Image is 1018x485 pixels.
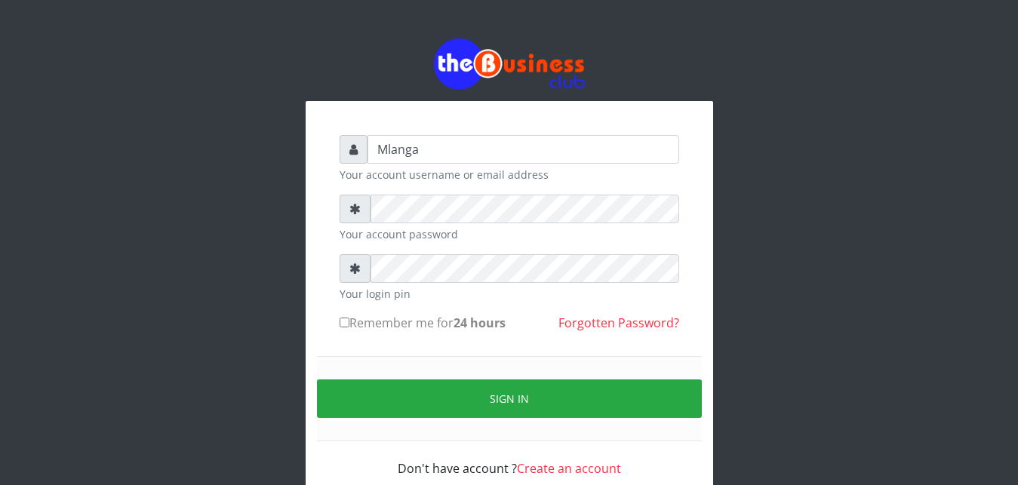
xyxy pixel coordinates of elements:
[368,135,679,164] input: Username or email address
[317,379,702,418] button: Sign in
[340,314,506,332] label: Remember me for
[340,286,679,302] small: Your login pin
[558,315,679,331] a: Forgotten Password?
[340,318,349,327] input: Remember me for24 hours
[454,315,506,331] b: 24 hours
[340,441,679,477] div: Don't have account ?
[340,167,679,183] small: Your account username or email address
[340,226,679,242] small: Your account password
[517,460,621,477] a: Create an account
